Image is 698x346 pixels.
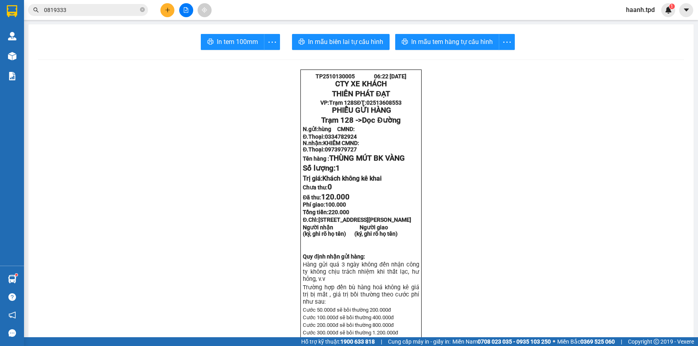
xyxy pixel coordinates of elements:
[303,322,394,328] span: Cước 200.000đ sẽ bồi thường 800.000đ
[478,338,551,345] strong: 0708 023 035 - 0935 103 250
[8,329,16,337] span: message
[140,6,145,14] span: close-circle
[332,106,391,115] span: PHIẾU GỬI HÀNG
[308,37,383,47] span: In mẫu biên lai tự cấu hình
[303,175,382,182] span: Trị giá:
[329,154,405,163] span: THÙNG MÚT BK VÀNG
[374,73,388,80] span: 06:22
[7,5,17,17] img: logo-vxr
[301,337,375,346] span: Hỗ trợ kỹ thuật:
[179,3,193,17] button: file-add
[325,201,346,208] span: 100.000
[303,253,365,260] strong: Quy định nhận gửi hàng:
[336,164,340,173] span: 1
[329,99,354,106] span: Trạm 128
[165,7,170,13] span: plus
[217,37,258,47] span: In tem 100mm
[499,34,515,50] button: more
[390,73,406,80] span: [DATE]
[321,193,350,201] span: 120.000
[8,293,16,301] span: question-circle
[303,217,411,223] span: Đ.Chỉ:
[620,5,661,15] span: haanh.tpd
[303,307,391,313] span: Cước 50.000đ sẽ bồi thường 200.000đ
[303,314,394,320] span: Cước 100.000đ sẽ bồi thường 400.000đ
[557,337,615,346] span: Miền Bắc
[320,99,401,106] strong: VP: SĐT:
[303,209,349,215] span: Tổng tiền:
[362,116,400,125] span: Dọc Đường
[395,34,499,50] button: printerIn mẫu tem hàng tự cấu hình
[683,6,690,14] span: caret-down
[303,146,357,153] strong: Đ.Thoại:
[292,34,390,50] button: printerIn mẫu biên lai tự cấu hình
[303,133,357,140] strong: Đ.Thoại:
[264,37,280,47] span: more
[8,311,16,319] span: notification
[140,7,145,12] span: close-circle
[160,3,174,17] button: plus
[332,89,390,98] strong: THIÊN PHÁT ĐẠT
[303,184,332,191] strong: Chưa thu:
[340,338,375,345] strong: 1900 633 818
[388,337,450,346] span: Cung cấp máy in - giấy in:
[44,6,138,14] input: Tìm tên, số ĐT hoặc mã đơn
[198,3,212,17] button: aim
[499,37,514,47] span: more
[202,7,207,13] span: aim
[8,32,16,40] img: warehouse-icon
[316,73,355,80] span: TP2510130005
[303,231,398,237] strong: (ký, ghi rõ họ tên) (ký, ghi rõ họ tên)
[654,339,659,344] span: copyright
[452,337,551,346] span: Miền Nam
[183,7,189,13] span: file-add
[321,116,400,125] span: Trạm 128 ->
[665,6,672,14] img: icon-new-feature
[303,126,355,132] strong: N.gửi:
[15,274,18,276] sup: 1
[264,34,280,50] button: more
[322,175,382,182] span: Khách không kê khai
[33,7,39,13] span: search
[402,38,408,46] span: printer
[323,140,359,146] span: KHIÊM CMND:
[8,52,16,60] img: warehouse-icon
[303,261,419,282] span: Hàng gửi quá 3 ngày không đến nhận công ty không chịu trách nhiệm khi thất lạc, hư hỏn...
[366,99,402,106] span: 02513608553
[325,133,357,140] span: 0334782924
[207,38,214,46] span: printer
[303,201,346,208] strong: Phí giao:
[303,284,419,305] span: Trường hợp đền bù hàng hoá không kê giá trị bị mất , giá trị bồi thường theo cước phí như sau:
[328,183,332,191] span: 0
[303,155,405,162] strong: Tên hàng :
[303,164,340,173] span: Số lượng:
[303,224,388,231] strong: Người nhận Người giao
[553,340,555,343] span: ⚪️
[303,330,398,336] span: Cước 300.000đ sẽ bồi thường 1.200.000đ
[679,3,693,17] button: caret-down
[8,72,16,80] img: solution-icon
[621,337,622,346] span: |
[318,126,355,132] span: hùng CMND:
[335,80,387,88] strong: CTY XE KHÁCH
[318,217,411,223] span: [STREET_ADDRESS][PERSON_NAME]
[8,275,16,283] img: warehouse-icon
[669,4,675,9] sup: 1
[580,338,615,345] strong: 0369 525 060
[201,34,264,50] button: printerIn tem 100mm
[670,4,673,9] span: 1
[328,209,349,215] span: 220.000
[381,337,382,346] span: |
[411,37,493,47] span: In mẫu tem hàng tự cấu hình
[325,146,357,153] span: 0973979727
[298,38,305,46] span: printer
[303,140,359,146] strong: N.nhận:
[303,194,350,201] strong: Đã thu:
